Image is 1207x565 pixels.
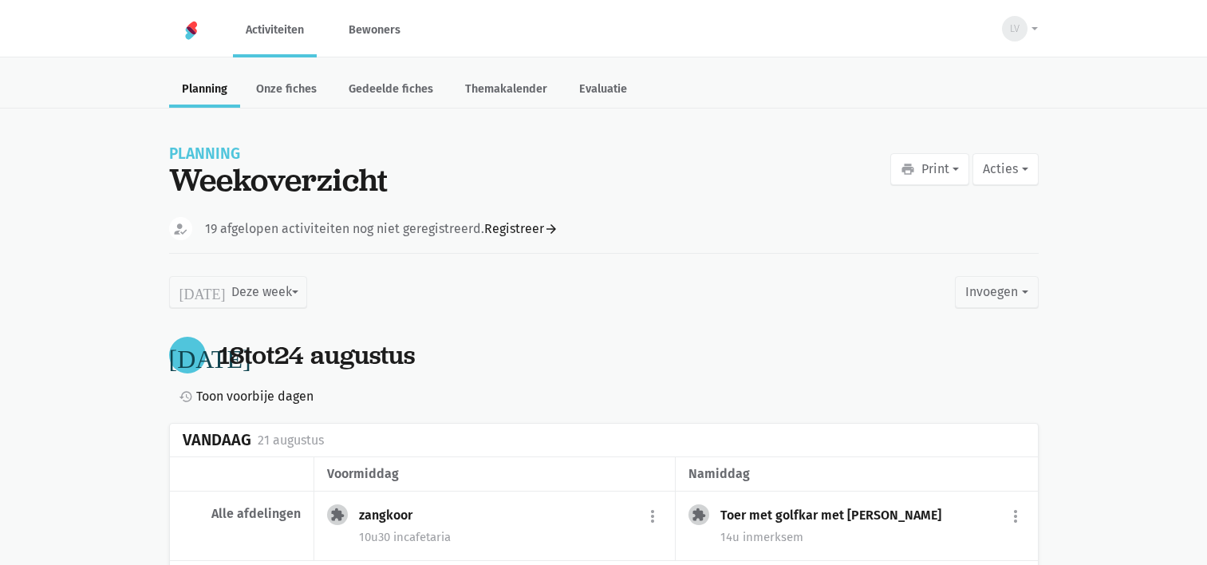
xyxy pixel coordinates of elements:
[890,153,969,185] button: Print
[233,3,317,57] a: Activiteiten
[901,162,915,176] i: print
[692,508,706,522] i: extension
[336,3,413,57] a: Bewoners
[169,73,240,108] a: Planning
[330,508,345,522] i: extension
[274,338,415,372] span: 24 augustus
[393,530,451,544] span: cafetaria
[972,153,1038,185] button: Acties
[327,464,662,484] div: voormiddag
[183,431,251,449] div: Vandaag
[169,161,388,198] div: Weekoverzicht
[169,147,388,161] div: Planning
[219,341,415,370] div: tot
[992,10,1038,47] button: LV
[955,276,1038,308] button: Invoegen
[258,430,324,451] div: 21 augustus
[393,530,404,544] span: in
[1010,21,1020,37] span: LV
[359,530,390,544] span: 10u30
[205,219,558,239] div: 19 afgelopen activiteiten nog niet geregistreerd.
[544,222,558,236] i: arrow_forward
[484,219,558,239] a: Registreer
[179,389,193,404] i: history
[219,338,244,372] span: 18
[172,386,314,407] a: Toon voorbije dagen
[179,285,226,299] i: [DATE]
[359,508,425,524] div: zangkoor
[336,73,446,108] a: Gedeelde fiches
[566,73,640,108] a: Evaluatie
[169,342,251,368] i: [DATE]
[183,506,301,522] div: Alle afdelingen
[688,464,1024,484] div: namiddag
[720,530,740,544] span: 14u
[743,530,803,544] span: merksem
[169,276,307,308] button: Deze week
[182,21,201,40] img: Home
[743,530,753,544] span: in
[196,386,314,407] span: Toon voorbije dagen
[172,221,188,237] i: how_to_reg
[452,73,560,108] a: Themakalender
[243,73,329,108] a: Onze fiches
[720,508,954,524] div: Toer met golfkar met [PERSON_NAME]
